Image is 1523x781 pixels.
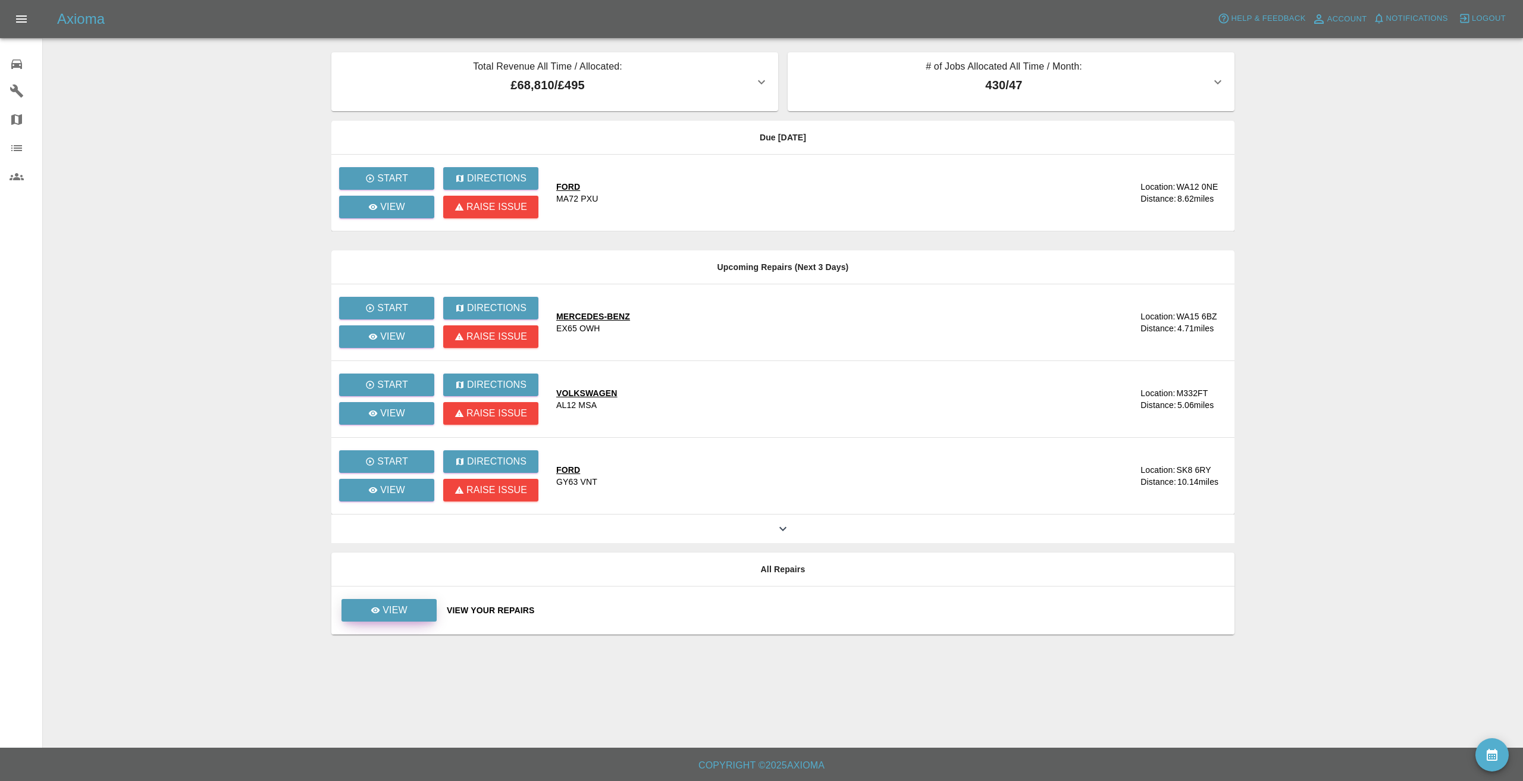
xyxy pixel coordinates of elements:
[331,553,1234,586] th: All Repairs
[443,196,538,218] button: Raise issue
[467,454,527,469] p: Directions
[1140,181,1175,193] div: Location:
[443,325,538,348] button: Raise issue
[1176,310,1217,322] div: WA15 6BZ
[1140,322,1176,334] div: Distance:
[339,196,434,218] a: View
[556,387,1079,411] a: VOLKSWAGENAL12 MSA
[1475,738,1509,771] button: availability
[331,250,1234,284] th: Upcoming Repairs (Next 3 Days)
[339,479,434,501] a: View
[556,464,1079,488] a: FORDGY63 VNT
[1472,12,1506,26] span: Logout
[1386,12,1448,26] span: Notifications
[443,167,538,190] button: Directions
[341,605,437,614] a: View
[1177,399,1225,411] div: 5.06 miles
[556,310,1079,334] a: MERCEDES-BENZEX65 OWH
[797,59,1211,76] p: # of Jobs Allocated All Time / Month:
[341,76,754,94] p: £68,810 / £495
[466,483,527,497] p: Raise issue
[1140,399,1176,411] div: Distance:
[556,181,598,193] div: FORD
[467,171,527,186] p: Directions
[1140,387,1175,399] div: Location:
[380,483,405,497] p: View
[443,374,538,396] button: Directions
[467,378,527,392] p: Directions
[556,476,597,488] div: GY63 VNT
[443,297,538,319] button: Directions
[339,450,434,473] button: Start
[331,52,778,111] button: Total Revenue All Time / Allocated:£68,810/£495
[1231,12,1305,26] span: Help & Feedback
[556,399,597,411] div: AL12 MSA
[556,387,618,399] div: VOLKSWAGEN
[377,301,408,315] p: Start
[1140,464,1175,476] div: Location:
[788,52,1234,111] button: # of Jobs Allocated All Time / Month:430/47
[1140,310,1175,322] div: Location:
[556,322,600,334] div: EX65 OWH
[466,330,527,344] p: Raise issue
[443,402,538,425] button: Raise issue
[341,599,437,622] a: View
[556,181,1079,205] a: FORDMA72 PXU
[341,59,754,76] p: Total Revenue All Time / Allocated:
[443,450,538,473] button: Directions
[1089,181,1225,205] a: Location:WA12 0NEDistance:8.62miles
[339,374,434,396] button: Start
[1177,476,1225,488] div: 10.14 miles
[556,193,598,205] div: MA72 PXU
[339,402,434,425] a: View
[380,330,405,344] p: View
[377,171,408,186] p: Start
[57,10,105,29] h5: Axioma
[1177,193,1225,205] div: 8.62 miles
[10,757,1513,774] h6: Copyright © 2025 Axioma
[1309,10,1370,29] a: Account
[380,406,405,421] p: View
[1140,193,1176,205] div: Distance:
[797,76,1211,94] p: 430 / 47
[1327,12,1367,26] span: Account
[1176,181,1218,193] div: WA12 0NE
[377,378,408,392] p: Start
[339,167,434,190] button: Start
[1215,10,1308,28] button: Help & Feedback
[556,464,597,476] div: FORD
[377,454,408,469] p: Start
[1089,387,1225,411] a: Location:M332FTDistance:5.06miles
[339,325,434,348] a: View
[1089,310,1225,334] a: Location:WA15 6BZDistance:4.71miles
[1140,476,1176,488] div: Distance:
[7,5,36,33] button: Open drawer
[467,301,527,315] p: Directions
[443,479,538,501] button: Raise issue
[1089,464,1225,488] a: Location:SK8 6RYDistance:10.14miles
[556,310,630,322] div: MERCEDES-BENZ
[1176,464,1211,476] div: SK8 6RY
[331,121,1234,155] th: Due [DATE]
[1177,322,1225,334] div: 4.71 miles
[1370,10,1451,28] button: Notifications
[447,604,1225,616] a: View Your Repairs
[383,603,408,617] p: View
[339,297,434,319] button: Start
[466,406,527,421] p: Raise issue
[1456,10,1509,28] button: Logout
[1176,387,1208,399] div: M332FT
[466,200,527,214] p: Raise issue
[380,200,405,214] p: View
